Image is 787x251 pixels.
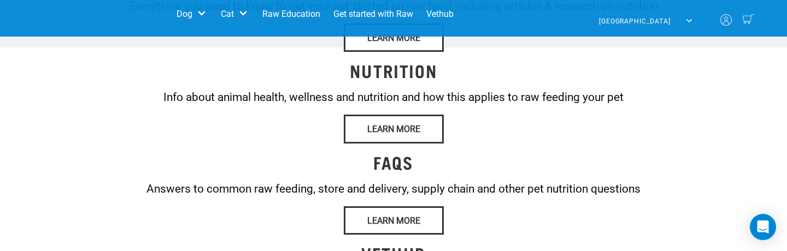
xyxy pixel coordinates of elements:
[221,8,234,21] a: Cat
[720,14,732,26] img: new_account_icon.png
[344,206,444,235] a: Learn More
[26,89,761,106] p: Info about animal health, wellness and nutrition and how this applies to raw feeding your pet
[599,17,671,25] span: [GEOGRAPHIC_DATA]
[344,23,444,52] a: Learn More
[327,3,420,25] a: Get started with Raw
[26,61,761,80] h3: NUTRITION
[26,181,761,198] p: Answers to common raw feeding, store and delivery, supply chain and other pet nutrition questions
[420,3,460,25] a: Vethub
[743,14,754,24] img: new_cart_icon.png
[39,3,748,37] nav: dropdown navigation
[177,8,192,21] a: Dog
[750,214,776,240] div: Open Intercom Messenger
[344,115,444,143] a: Learn More
[26,152,761,172] h3: FAQS
[256,3,327,25] a: Raw Education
